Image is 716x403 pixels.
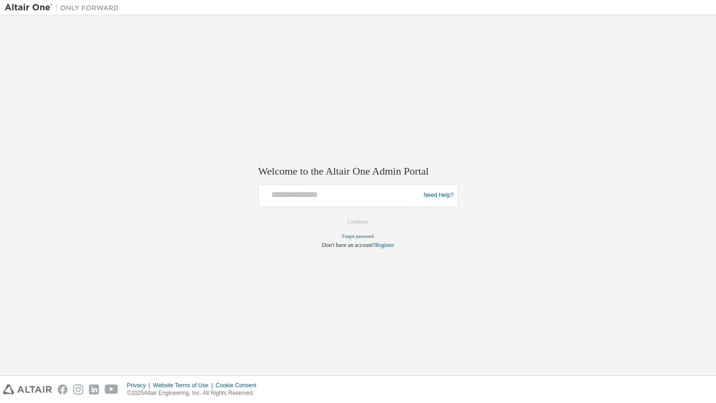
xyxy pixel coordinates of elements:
[127,382,153,389] div: Privacy
[89,384,99,394] img: linkedin.svg
[5,3,124,12] img: Altair One
[127,389,262,397] p: © 2025 Altair Engineering, Inc. All Rights Reserved.
[375,242,394,248] a: Register
[3,384,52,394] img: altair_logo.svg
[73,384,83,394] img: instagram.svg
[216,382,262,389] div: Cookie Consent
[258,165,458,178] h2: Welcome to the Altair One Admin Portal
[153,382,216,389] div: Website Terms of Use
[58,384,68,394] img: facebook.svg
[342,234,374,239] a: Forgot password
[105,384,118,394] img: youtube.svg
[322,242,375,248] span: Don't have an account?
